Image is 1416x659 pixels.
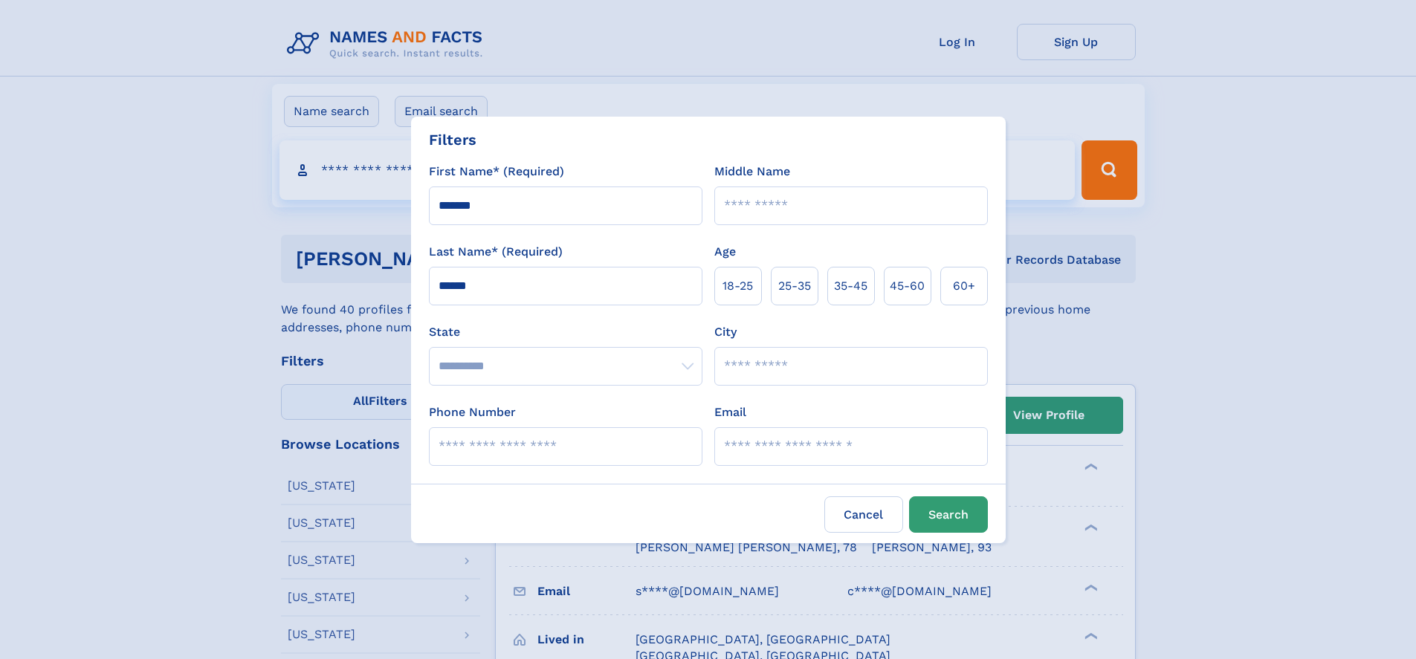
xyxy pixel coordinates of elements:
span: 25‑35 [778,277,811,295]
button: Search [909,496,988,533]
label: State [429,323,702,341]
label: City [714,323,737,341]
label: Cancel [824,496,903,533]
label: First Name* (Required) [429,163,564,181]
label: Phone Number [429,403,516,421]
label: Email [714,403,746,421]
span: 35‑45 [834,277,867,295]
label: Last Name* (Required) [429,243,563,261]
label: Age [714,243,736,261]
div: Filters [429,129,476,151]
span: 18‑25 [722,277,753,295]
span: 45‑60 [890,277,925,295]
label: Middle Name [714,163,790,181]
span: 60+ [953,277,975,295]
